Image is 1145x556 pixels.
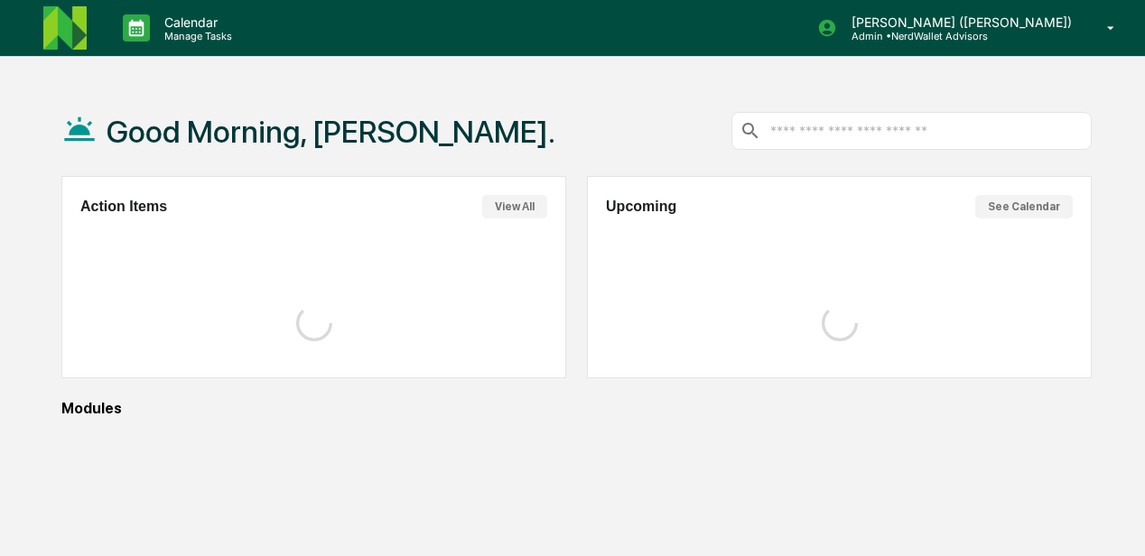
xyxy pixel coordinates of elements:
[837,30,1005,42] p: Admin • NerdWallet Advisors
[150,14,241,30] p: Calendar
[837,14,1081,30] p: [PERSON_NAME] ([PERSON_NAME])
[107,114,555,150] h1: Good Morning, [PERSON_NAME].
[80,199,167,215] h2: Action Items
[975,195,1073,218] button: See Calendar
[43,6,87,50] img: logo
[482,195,547,218] button: View All
[61,400,1092,417] div: Modules
[606,199,676,215] h2: Upcoming
[150,30,241,42] p: Manage Tasks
